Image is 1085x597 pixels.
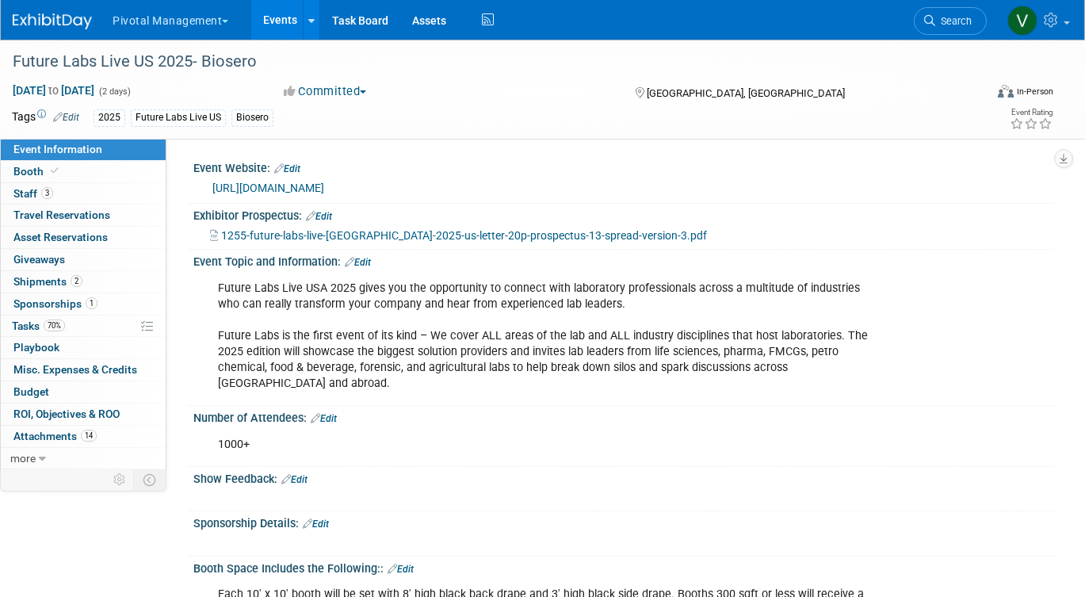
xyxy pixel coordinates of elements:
span: (2 days) [97,86,131,97]
a: Search [914,7,987,35]
td: Tags [12,109,79,127]
a: Staff3 [1,183,166,205]
span: Search [935,15,972,27]
button: Committed [278,83,372,100]
span: 70% [44,320,65,331]
div: Event Format [900,82,1053,106]
div: Show Feedback: [193,467,1053,488]
span: Sponsorships [13,297,97,310]
div: 2025 [94,109,125,126]
div: Number of Attendees: [193,406,1053,427]
a: Edit [53,112,79,123]
div: Future Labs Live US [131,109,226,126]
span: more [10,452,36,465]
div: Future Labs Live US 2025- Biosero [7,48,965,76]
a: Asset Reservations [1,227,166,248]
a: Attachments14 [1,426,166,447]
span: Travel Reservations [13,209,110,221]
span: [GEOGRAPHIC_DATA], [GEOGRAPHIC_DATA] [647,87,845,99]
td: Toggle Event Tabs [134,469,166,490]
span: 1 [86,297,97,309]
a: more [1,448,166,469]
span: [DATE] [DATE] [12,83,95,98]
span: Tasks [12,320,65,332]
a: Booth [1,161,166,182]
a: Sponsorships1 [1,293,166,315]
div: Booth Space Includes the Following:: [193,557,1053,577]
a: Edit [388,564,414,575]
span: Staff [13,187,53,200]
span: Event Information [13,143,102,155]
a: ROI, Objectives & ROO [1,404,166,425]
span: Misc. Expenses & Credits [13,363,137,376]
a: Event Information [1,139,166,160]
a: Edit [303,519,329,530]
img: ExhibitDay [13,13,92,29]
img: Format-Inperson.png [998,85,1014,98]
div: Event Topic and Information: [193,250,1053,270]
div: Exhibitor Prospectus: [193,204,1053,224]
a: Travel Reservations [1,205,166,226]
a: Edit [345,257,371,268]
span: Shipments [13,275,82,288]
div: Biosero [231,109,273,126]
a: Playbook [1,337,166,358]
a: Edit [311,413,337,424]
span: Budget [13,385,49,398]
img: Valerie Weld [1007,6,1037,36]
div: In-Person [1016,86,1053,98]
div: 1000+ [207,429,886,461]
a: Edit [281,474,308,485]
div: Event Website: [193,156,1053,177]
span: 1255-future-labs-live-[GEOGRAPHIC_DATA]-2025-us-letter-20p-prospectus-13-spread-version-3.pdf [221,229,707,242]
div: Future Labs Live USA 2025 gives you the opportunity to connect with laboratory professionals acro... [207,273,886,400]
span: Asset Reservations [13,231,108,243]
a: Giveaways [1,249,166,270]
a: Tasks70% [1,316,166,337]
span: Booth [13,165,62,178]
a: 1255-future-labs-live-[GEOGRAPHIC_DATA]-2025-us-letter-20p-prospectus-13-spread-version-3.pdf [210,229,707,242]
span: to [46,84,61,97]
i: Booth reservation complete [51,166,59,175]
a: Budget [1,381,166,403]
a: Edit [274,163,300,174]
span: 2 [71,275,82,287]
div: Sponsorship Details: [193,511,1053,532]
a: Edit [306,211,332,222]
div: Event Rating [1010,109,1053,117]
span: 14 [81,430,97,442]
span: 3 [41,187,53,199]
a: [URL][DOMAIN_NAME] [212,182,324,194]
td: Personalize Event Tab Strip [106,469,134,490]
span: Playbook [13,341,59,354]
span: Giveaways [13,253,65,266]
a: Shipments2 [1,271,166,293]
span: ROI, Objectives & ROO [13,408,120,420]
a: Misc. Expenses & Credits [1,359,166,381]
span: Attachments [13,430,97,442]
